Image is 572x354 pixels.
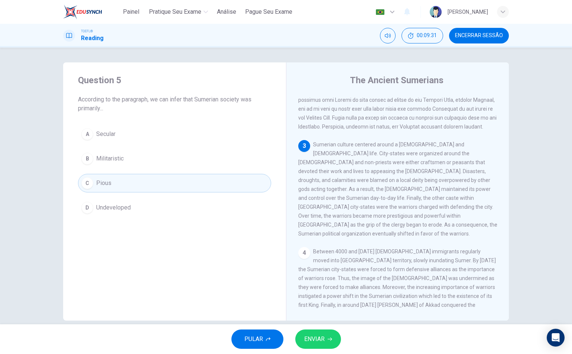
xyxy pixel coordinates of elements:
[298,247,310,259] div: 4
[78,149,271,168] button: BMilitaristic
[78,174,271,192] button: CPious
[304,334,325,344] span: ENVIAR
[547,329,565,347] div: Open Intercom Messenger
[81,202,93,214] div: D
[149,7,201,16] span: Pratique seu exame
[245,7,292,16] span: Pague Seu Exame
[350,74,443,86] h4: The Ancient Sumerians
[96,203,131,212] span: Undeveloped
[81,153,93,165] div: B
[449,28,509,43] button: Encerrar Sessão
[146,5,211,19] button: Pratique seu exame
[298,142,497,237] span: Sumerian culture centered around a [DEMOGRAPHIC_DATA] and [DEMOGRAPHIC_DATA] life. City-states we...
[96,179,111,188] span: Pious
[96,130,116,139] span: Secular
[63,4,102,19] img: EduSynch logo
[242,5,295,19] button: Pague Seu Exame
[295,329,341,349] button: ENVIAR
[63,4,119,19] a: EduSynch logo
[78,74,271,86] h4: Question 5
[380,28,396,43] div: Silenciar
[402,28,443,43] div: Esconder
[298,249,496,353] span: Between 4000 and [DATE] [DEMOGRAPHIC_DATA] immigrants regularly moved into [GEOGRAPHIC_DATA] terr...
[81,177,93,189] div: C
[123,7,139,16] span: Painel
[417,33,437,39] span: 00:09:31
[376,9,385,15] img: pt
[217,7,236,16] span: Análise
[244,334,263,344] span: PULAR
[455,33,503,39] span: Encerrar Sessão
[430,6,442,18] img: Profile picture
[298,140,310,152] div: 3
[81,128,93,140] div: A
[78,125,271,143] button: ASecular
[119,5,143,19] button: Painel
[448,7,488,16] div: [PERSON_NAME]
[214,5,239,19] button: Análise
[96,154,124,163] span: Militaristic
[402,28,443,43] button: 00:09:31
[81,34,104,43] h1: Reading
[81,29,93,34] span: TOEFL®
[78,95,271,113] span: According to the paragraph, we can infer that Sumerian society was primarily...
[231,329,283,349] button: PULAR
[78,198,271,217] button: DUndeveloped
